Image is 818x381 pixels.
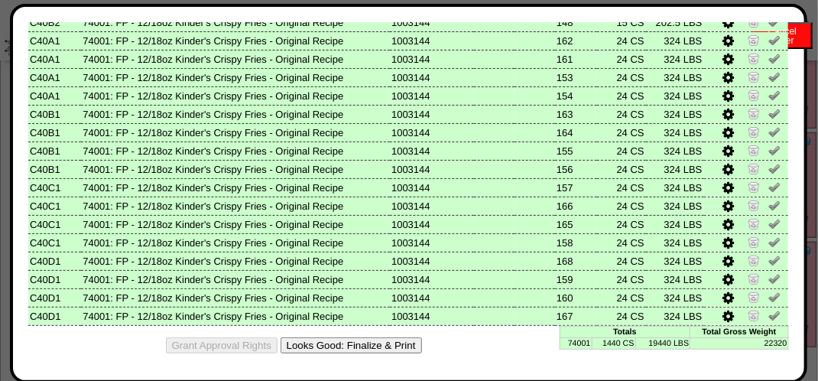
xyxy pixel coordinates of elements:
[748,144,760,156] img: Zero Item and Verify
[555,288,597,307] td: 160
[555,178,597,197] td: 157
[390,160,474,178] td: 1003144
[748,52,760,64] img: Zero Item and Verify
[646,86,704,105] td: 324 LBS
[555,142,597,160] td: 155
[646,270,704,288] td: 324 LBS
[28,31,81,50] td: C40A1
[555,68,597,86] td: 153
[390,215,474,233] td: 1003144
[768,70,781,83] img: Un-Verify Pick
[597,215,645,233] td: 24 CS
[28,105,81,123] td: C40B1
[28,307,81,325] td: C40D1
[768,125,781,138] img: Un-Verify Pick
[560,337,592,349] td: 74001
[555,233,597,252] td: 158
[390,307,474,325] td: 1003144
[768,34,781,46] img: Un-Verify Pick
[646,123,704,142] td: 324 LBS
[597,307,645,325] td: 24 CS
[597,252,645,270] td: 24 CS
[768,181,781,193] img: Un-Verify Pick
[748,125,760,138] img: Zero Item and Verify
[555,215,597,233] td: 165
[768,272,781,285] img: Un-Verify Pick
[555,50,597,68] td: 161
[555,105,597,123] td: 163
[390,86,474,105] td: 1003144
[768,199,781,211] img: Un-Verify Pick
[768,254,781,266] img: Un-Verify Pick
[646,13,704,31] td: 202.5 LBS
[748,107,760,119] img: Zero Item and Verify
[597,288,645,307] td: 24 CS
[646,307,704,325] td: 324 LBS
[646,105,704,123] td: 324 LBS
[748,309,760,321] img: Zero Item and Verify
[768,52,781,64] img: Un-Verify Pick
[81,160,390,178] td: 74001: FP - 12/18oz Kinder's Crispy Fries - Original Recipe
[597,86,645,105] td: 24 CS
[555,86,597,105] td: 154
[597,123,645,142] td: 24 CS
[597,50,645,68] td: 24 CS
[748,162,760,174] img: Zero Item and Verify
[646,68,704,86] td: 324 LBS
[81,252,390,270] td: 74001: FP - 12/18oz Kinder's Crispy Fries - Original Recipe
[28,288,81,307] td: C40D1
[28,68,81,86] td: C40A1
[555,307,597,325] td: 167
[635,337,690,349] td: 19440 LBS
[597,270,645,288] td: 24 CS
[748,89,760,101] img: Zero Item and Verify
[597,142,645,160] td: 24 CS
[28,142,81,160] td: C40B1
[81,31,390,50] td: 74001: FP - 12/18oz Kinder's Crispy Fries - Original Recipe
[390,50,474,68] td: 1003144
[646,50,704,68] td: 324 LBS
[748,254,760,266] img: Zero Item and Verify
[768,107,781,119] img: Un-Verify Pick
[390,288,474,307] td: 1003144
[748,272,760,285] img: Zero Item and Verify
[81,68,390,86] td: 74001: FP - 12/18oz Kinder's Crispy Fries - Original Recipe
[28,252,81,270] td: C40D1
[81,233,390,252] td: 74001: FP - 12/18oz Kinder's Crispy Fries - Original Recipe
[555,123,597,142] td: 164
[555,31,597,50] td: 162
[28,160,81,178] td: C40B1
[597,68,645,86] td: 24 CS
[81,197,390,215] td: 74001: FP - 12/18oz Kinder's Crispy Fries - Original Recipe
[28,197,81,215] td: C40C1
[81,215,390,233] td: 74001: FP - 12/18oz Kinder's Crispy Fries - Original Recipe
[597,178,645,197] td: 24 CS
[646,142,704,160] td: 324 LBS
[690,326,788,337] td: Total Gross Weight
[597,105,645,123] td: 24 CS
[28,215,81,233] td: C40C1
[597,160,645,178] td: 24 CS
[597,31,645,50] td: 24 CS
[81,178,390,197] td: 74001: FP - 12/18oz Kinder's Crispy Fries - Original Recipe
[690,337,788,349] td: 22320
[592,337,635,349] td: 1440 CS
[768,236,781,248] img: Un-Verify Pick
[390,123,474,142] td: 1003144
[768,162,781,174] img: Un-Verify Pick
[390,233,474,252] td: 1003144
[646,288,704,307] td: 324 LBS
[81,288,390,307] td: 74001: FP - 12/18oz Kinder's Crispy Fries - Original Recipe
[28,123,81,142] td: C40B1
[768,217,781,230] img: Un-Verify Pick
[748,199,760,211] img: Zero Item and Verify
[81,105,390,123] td: 74001: FP - 12/18oz Kinder's Crispy Fries - Original Recipe
[81,142,390,160] td: 74001: FP - 12/18oz Kinder's Crispy Fries - Original Recipe
[281,337,422,353] button: Looks Good: Finalize & Print
[748,181,760,193] img: Zero Item and Verify
[81,270,390,288] td: 74001: FP - 12/18oz Kinder's Crispy Fries - Original Recipe
[166,337,278,353] button: Grant Approval Rights
[28,233,81,252] td: C40C1
[748,217,760,230] img: Zero Item and Verify
[555,197,597,215] td: 166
